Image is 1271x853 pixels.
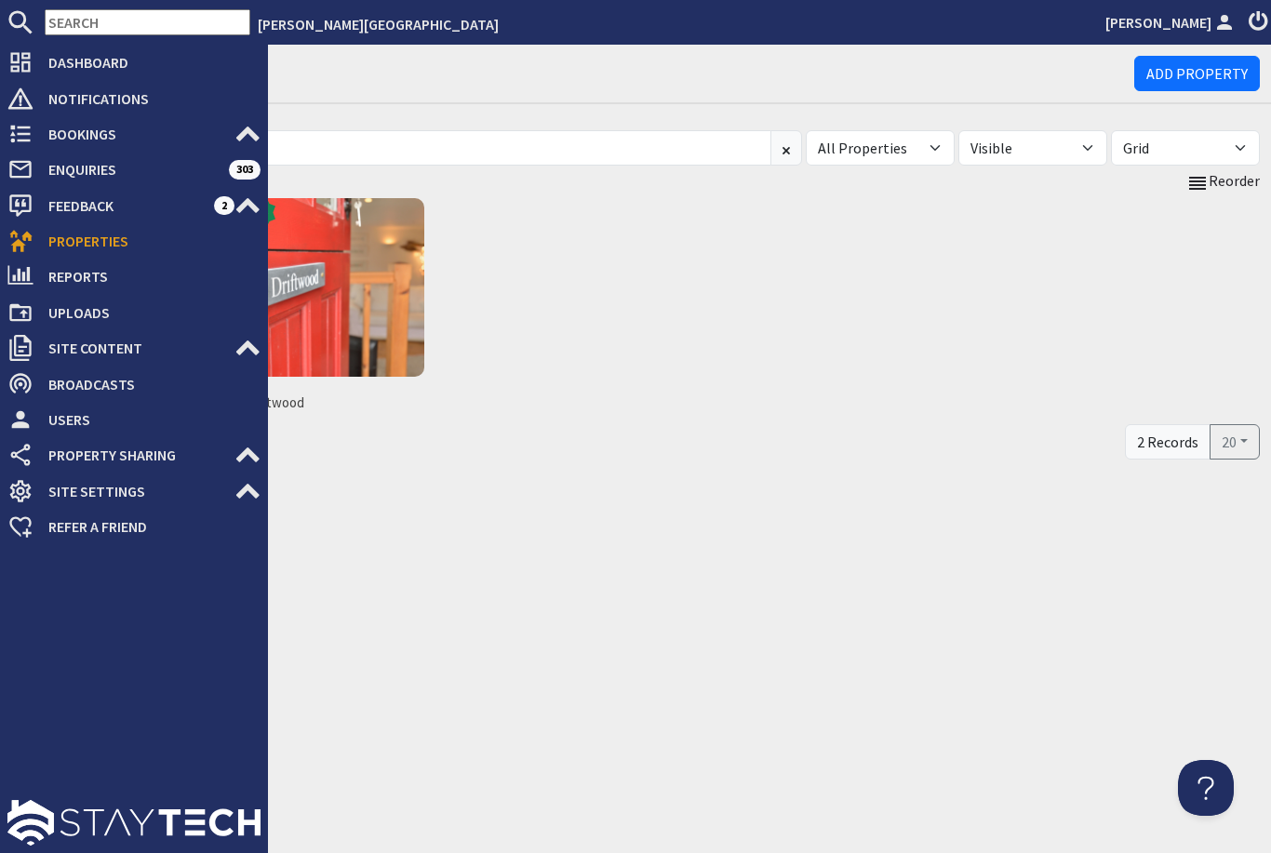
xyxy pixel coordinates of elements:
[1186,169,1260,193] a: Reorder
[33,298,261,327] span: Uploads
[7,405,261,434] a: Users
[7,154,261,184] a: Enquiries 303
[7,84,261,113] a: Notifications
[258,15,499,33] a: [PERSON_NAME][GEOGRAPHIC_DATA]
[7,261,261,291] a: Reports
[1178,760,1234,816] iframe: Toggle Customer Support
[242,194,428,420] a: Driftwood's icon9.5Driftwood
[7,440,261,470] a: Property Sharing
[229,160,261,179] span: 303
[246,393,424,414] span: Driftwood
[7,191,261,220] a: Feedback 2
[7,333,261,363] a: Site Content
[33,119,234,149] span: Bookings
[33,191,214,220] span: Feedback
[33,512,261,541] span: Refer a Friend
[33,84,261,113] span: Notifications
[45,9,250,35] input: SEARCH
[33,405,261,434] span: Users
[7,298,261,327] a: Uploads
[33,47,261,77] span: Dashboard
[56,130,771,166] input: Search...
[33,226,261,256] span: Properties
[7,476,261,506] a: Site Settings
[33,261,261,291] span: Reports
[33,476,234,506] span: Site Settings
[7,119,261,149] a: Bookings
[214,196,234,215] span: 2
[7,226,261,256] a: Properties
[7,369,261,399] a: Broadcasts
[33,333,234,363] span: Site Content
[33,440,234,470] span: Property Sharing
[33,369,261,399] span: Broadcasts
[7,512,261,541] a: Refer a Friend
[1105,11,1238,33] a: [PERSON_NAME]
[246,198,424,377] img: Driftwood's icon
[1125,424,1211,460] div: 2 Records
[7,47,261,77] a: Dashboard
[1210,424,1260,460] button: 20
[7,800,261,846] img: staytech_l_w-4e588a39d9fa60e82540d7cfac8cfe4b7147e857d3e8dbdfbd41c59d52db0ec4.svg
[1134,56,1260,91] a: Add Property
[33,154,229,184] span: Enquiries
